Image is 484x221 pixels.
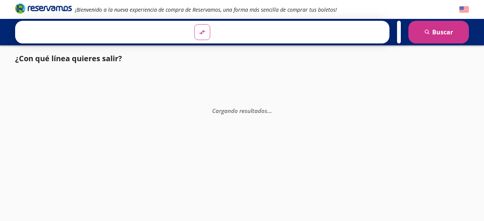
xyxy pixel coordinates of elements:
i: Brand Logo [15,3,72,14]
em: ¡Bienvenido a la nueva experiencia de compra de Reservamos, una forma más sencilla de comprar tus... [75,6,337,13]
span: . [269,107,270,114]
a: Brand Logo [15,3,72,16]
button: Buscar [408,21,469,43]
p: ¿Con qué línea quieres salir? [15,53,122,64]
button: English [459,5,469,14]
span: . [267,107,269,114]
em: Cargando resultados [212,107,272,114]
span: . [270,107,272,114]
